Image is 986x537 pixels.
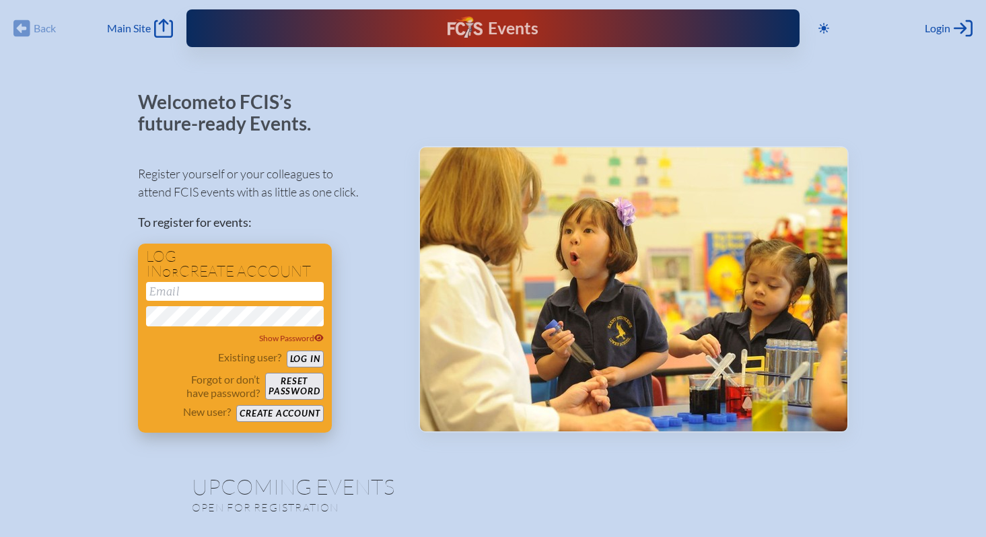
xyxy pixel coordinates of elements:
button: Create account [236,405,323,422]
h1: Upcoming Events [192,476,795,497]
img: Events [420,147,847,431]
p: To register for events: [138,213,397,231]
h1: Log in create account [146,249,324,279]
input: Email [146,282,324,301]
div: FCIS Events — Future ready [361,16,625,40]
span: or [162,266,179,279]
p: Existing user? [218,351,281,364]
p: New user? [183,405,231,419]
p: Open for registration [192,501,547,514]
span: Main Site [107,22,151,35]
span: Login [925,22,950,35]
p: Forgot or don’t have password? [146,373,260,400]
span: Show Password [259,333,324,343]
button: Log in [287,351,324,367]
button: Resetpassword [265,373,323,400]
p: Register yourself or your colleagues to attend FCIS events with as little as one click. [138,165,397,201]
a: Main Site [107,19,173,38]
p: Welcome to FCIS’s future-ready Events. [138,92,326,134]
